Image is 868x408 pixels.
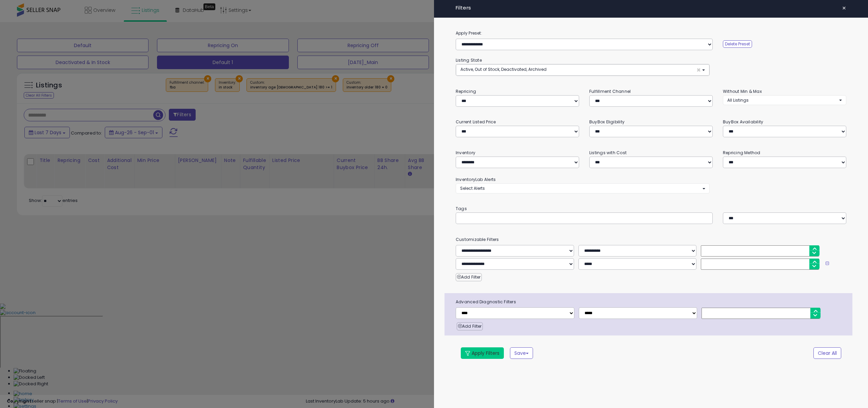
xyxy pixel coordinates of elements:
small: Without Min & Max [723,88,762,94]
button: × [839,3,849,13]
span: Active, Out of Stock, Deactivated, Archived [460,66,547,72]
span: Select Alerts [460,185,485,191]
small: Fulfillment Channel [589,88,631,94]
button: Select Alerts [456,183,710,193]
small: Repricing Method [723,150,761,156]
small: BuyBox Availability [723,119,763,125]
small: Current Listed Price [456,119,496,125]
small: Tags [451,205,851,212]
small: InventoryLab Alerts [456,177,496,182]
span: Advanced Diagnostic Filters [451,298,852,306]
button: All Listings [723,95,846,105]
h4: Filters [456,5,846,11]
button: Delete Preset [723,40,752,48]
small: Customizable Filters [451,236,851,243]
small: Repricing [456,88,476,94]
small: Listing State [456,57,482,63]
span: All Listings [727,97,749,103]
small: Listings with Cost [589,150,627,156]
label: Apply Preset: [451,29,851,37]
span: × [696,66,701,74]
small: BuyBox Eligibility [589,119,625,125]
button: Active, Out of Stock, Deactivated, Archived × [456,64,709,76]
button: Add Filter [456,273,482,281]
span: × [842,3,846,13]
small: Inventory [456,150,475,156]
